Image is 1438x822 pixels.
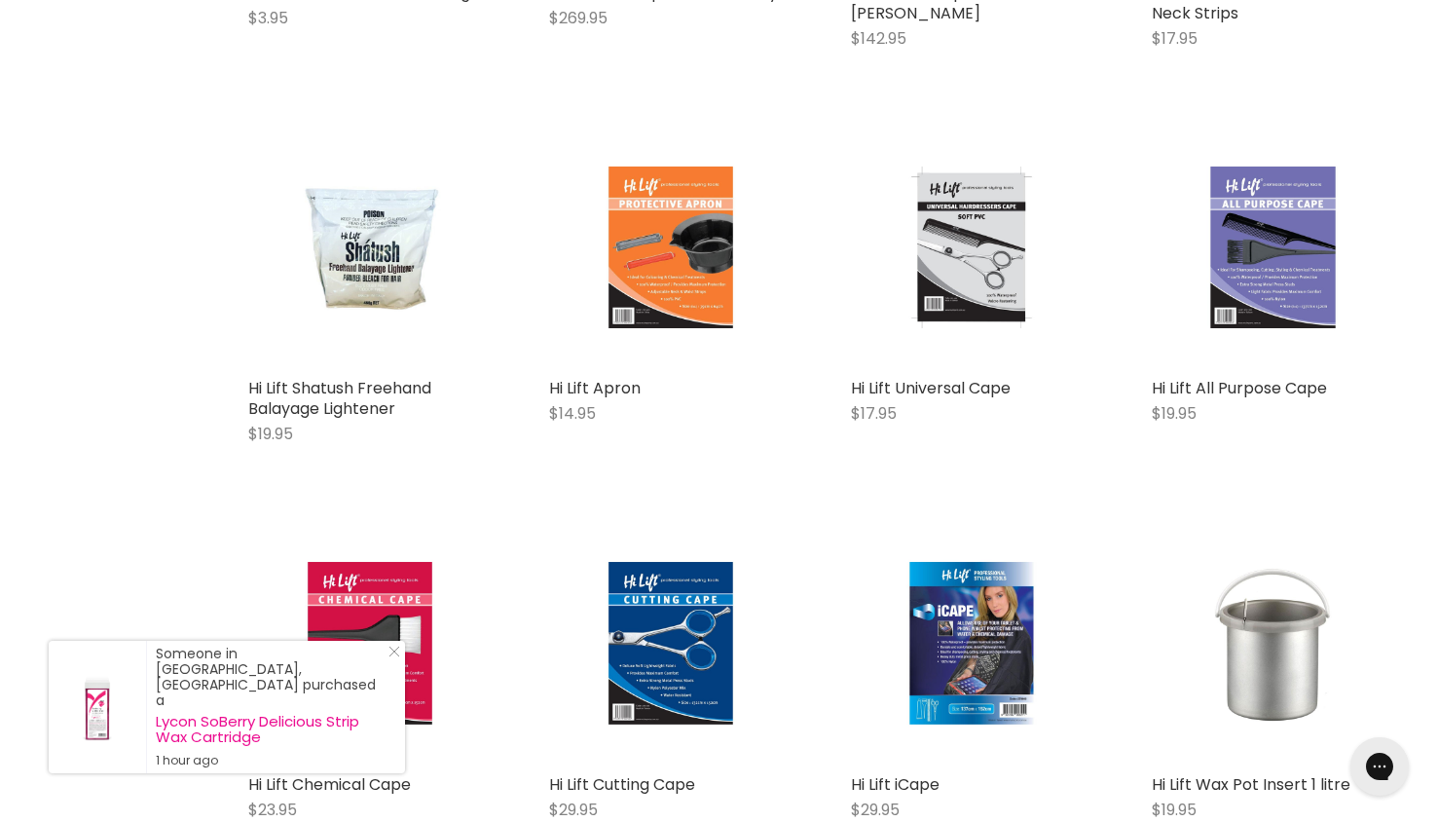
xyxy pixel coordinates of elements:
[1192,126,1353,368] img: Hi Lift All Purpose Cape
[549,7,608,29] span: $269.95
[248,522,491,765] a: Hi Lift Chemical Cape
[1192,522,1353,765] img: Hi Lift Wax Pot Insert 1 litre
[1152,799,1197,821] span: $19.95
[1341,730,1419,803] iframe: Gorgias live chat messenger
[549,522,792,765] a: Hi Lift Cutting Cape
[289,522,451,765] img: Hi Lift Chemical Cape
[381,646,400,665] a: Close Notification
[1152,402,1197,425] span: $19.95
[1152,27,1198,50] span: $17.95
[851,377,1011,399] a: Hi Lift Universal Cape
[49,641,146,773] a: Visit product page
[549,402,596,425] span: $14.95
[891,126,1052,368] img: Hi Lift Universal Cape
[248,773,411,796] a: Hi Lift Chemical Cape
[1152,522,1394,765] a: Hi Lift Wax Pot Insert 1 litre
[549,773,695,796] a: Hi Lift Cutting Cape
[248,799,297,821] span: $23.95
[851,402,897,425] span: $17.95
[851,27,906,50] span: $142.95
[851,126,1093,368] a: Hi Lift Universal Cape
[549,377,641,399] a: Hi Lift Apron
[388,646,400,657] svg: Close Icon
[248,377,431,420] a: Hi Lift Shatush Freehand Balayage Lightener
[549,799,598,821] span: $29.95
[156,753,386,768] small: 1 hour ago
[851,799,900,821] span: $29.95
[248,423,293,445] span: $19.95
[590,126,752,368] img: Hi Lift Apron
[891,522,1052,765] img: Hi Lift iCape
[1152,377,1327,399] a: Hi Lift All Purpose Cape
[1152,773,1350,796] a: Hi Lift Wax Pot Insert 1 litre
[156,646,386,768] div: Someone in [GEOGRAPHIC_DATA], [GEOGRAPHIC_DATA] purchased a
[1152,126,1394,368] a: Hi Lift All Purpose Cape
[851,773,940,796] a: Hi Lift iCape
[851,522,1093,765] a: Hi Lift iCape
[590,522,752,765] img: Hi Lift Cutting Cape
[289,126,451,368] img: Hi Lift Shatush Freehand Balayage Lightener
[248,7,288,29] span: $3.95
[549,126,792,368] a: Hi Lift Apron
[248,126,491,368] a: Hi Lift Shatush Freehand Balayage Lightener
[156,714,386,745] a: Lycon SoBerry Delicious Strip Wax Cartridge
